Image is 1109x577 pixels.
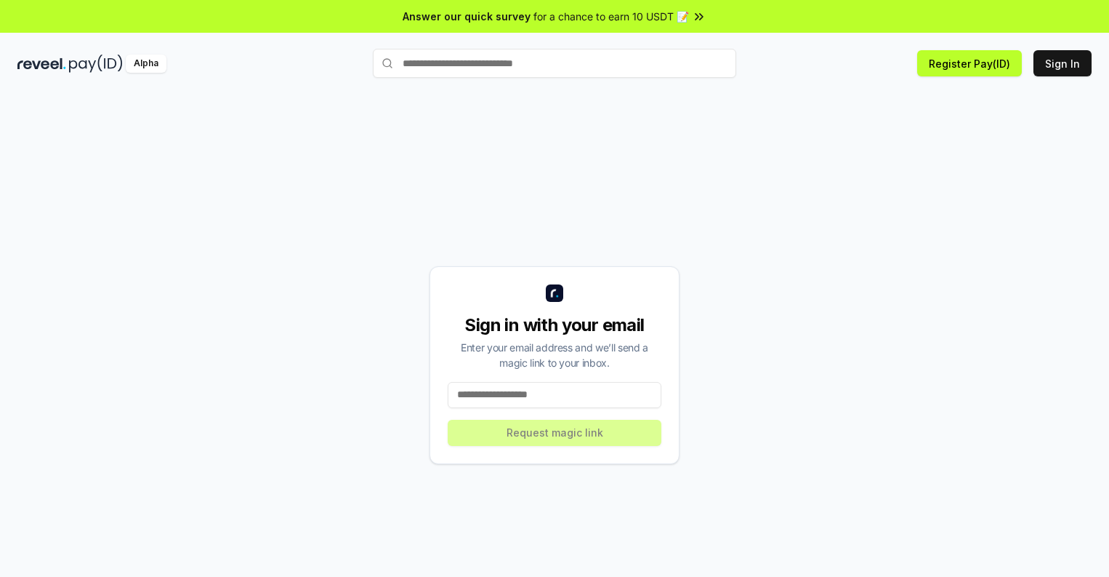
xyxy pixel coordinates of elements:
div: Alpha [126,55,166,73]
button: Register Pay(ID) [917,50,1022,76]
img: pay_id [69,55,123,73]
div: Enter your email address and we’ll send a magic link to your inbox. [448,340,661,370]
span: Answer our quick survey [403,9,531,24]
img: reveel_dark [17,55,66,73]
div: Sign in with your email [448,314,661,337]
img: logo_small [546,284,563,302]
span: for a chance to earn 10 USDT 📝 [533,9,689,24]
button: Sign In [1033,50,1092,76]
